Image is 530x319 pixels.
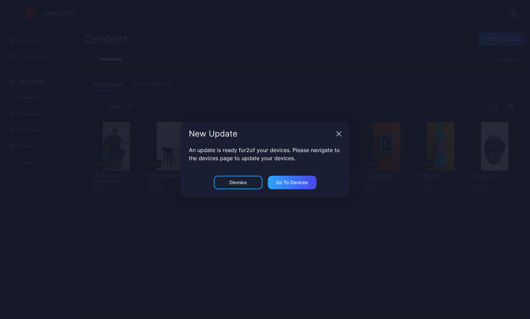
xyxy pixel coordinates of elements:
button: Dismiss [214,176,262,189]
div: New Update [189,130,333,138]
div: Dismiss [229,180,247,185]
p: An update is ready for 2 of your devices. Please navigate to the devices page to update your devi... [189,146,342,162]
button: Go to devices [268,176,317,189]
div: Go to devices [276,180,308,185]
